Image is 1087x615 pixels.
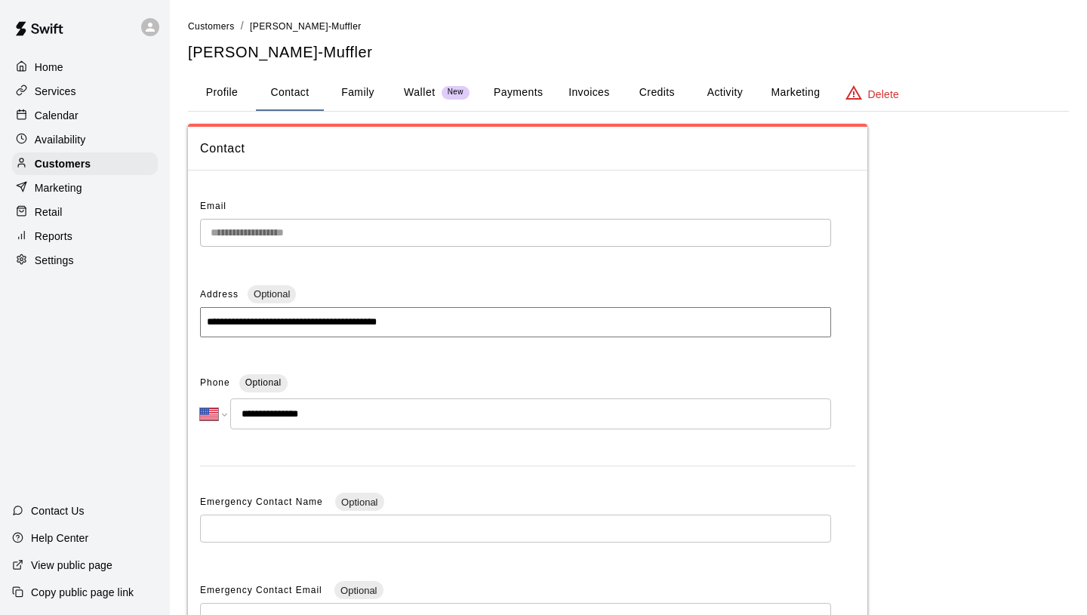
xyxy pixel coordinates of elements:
button: Activity [691,75,759,111]
p: Availability [35,132,86,147]
div: basic tabs example [188,75,1069,111]
p: Delete [868,87,899,102]
button: Marketing [759,75,832,111]
button: Invoices [555,75,623,111]
p: Contact Us [31,503,85,518]
a: Availability [12,128,158,151]
h5: [PERSON_NAME]-Muffler [188,42,1069,63]
p: Calendar [35,108,79,123]
span: [PERSON_NAME]-Muffler [250,21,362,32]
span: Address [200,289,239,300]
span: Emergency Contact Email [200,585,325,595]
span: Phone [200,371,230,395]
p: Marketing [35,180,82,195]
p: Settings [35,253,74,268]
p: Retail [35,204,63,220]
span: Optional [334,585,383,596]
a: Customers [188,20,235,32]
a: Settings [12,249,158,272]
button: Profile [188,75,256,111]
p: Services [35,84,76,99]
div: The email of an existing customer can only be changed by the customer themselves at https://book.... [200,219,831,247]
span: Customers [188,21,235,32]
button: Credits [623,75,691,111]
button: Family [324,75,392,111]
a: Reports [12,225,158,248]
span: Email [200,201,226,211]
p: Copy public page link [31,585,134,600]
span: Optional [245,377,282,388]
a: Services [12,80,158,103]
p: Reports [35,229,72,244]
a: Customers [12,152,158,175]
p: Home [35,60,63,75]
p: View public page [31,558,112,573]
span: New [442,88,470,97]
a: Marketing [12,177,158,199]
button: Payments [482,75,555,111]
nav: breadcrumb [188,18,1069,35]
li: / [241,18,244,34]
a: Retail [12,201,158,223]
span: Optional [335,497,383,508]
button: Contact [256,75,324,111]
a: Home [12,56,158,78]
p: Wallet [404,85,436,100]
span: Emergency Contact Name [200,497,326,507]
span: Optional [248,288,296,300]
p: Customers [35,156,91,171]
a: Calendar [12,104,158,127]
p: Help Center [31,530,88,546]
span: Contact [200,139,855,158]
